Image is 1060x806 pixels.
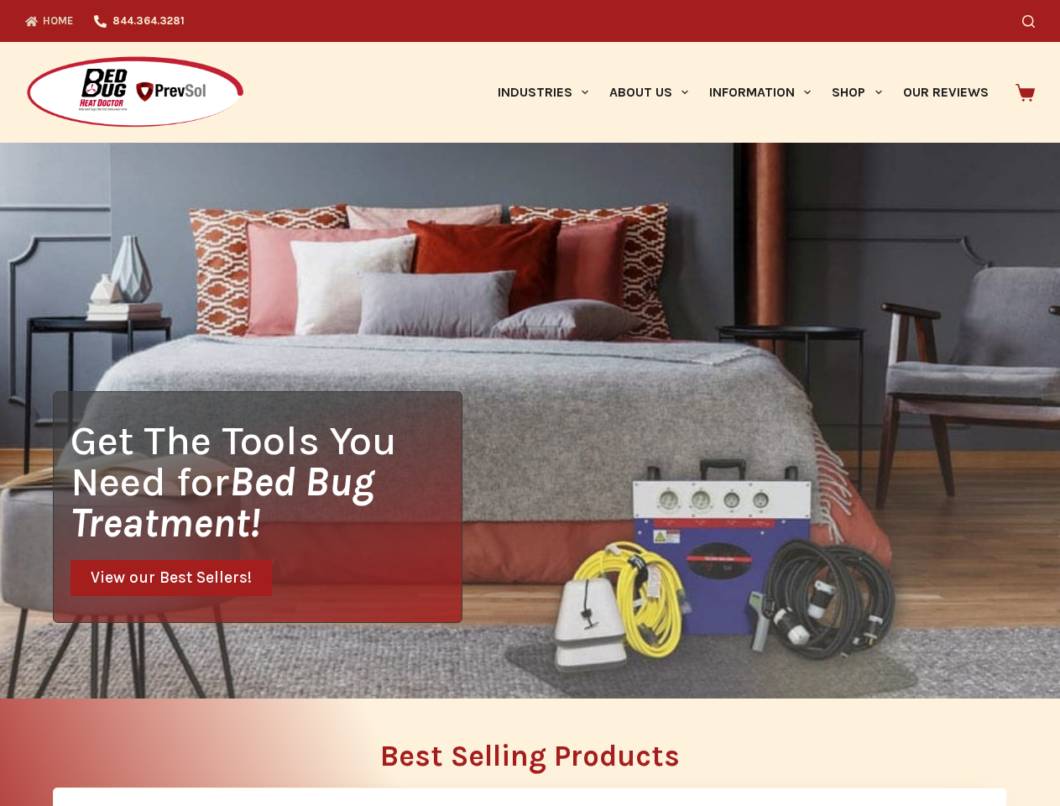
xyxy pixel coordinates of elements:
span: View our Best Sellers! [91,570,252,586]
a: View our Best Sellers! [70,560,272,596]
a: About Us [598,42,698,143]
a: Our Reviews [892,42,999,143]
a: Information [699,42,822,143]
a: Shop [822,42,892,143]
a: Industries [487,42,598,143]
button: Search [1022,15,1035,28]
button: Open LiveChat chat widget [13,7,64,57]
nav: Primary [487,42,999,143]
h1: Get The Tools You Need for [70,420,462,543]
img: Prevsol/Bed Bug Heat Doctor [25,55,245,130]
h2: Best Selling Products [53,741,1007,771]
i: Bed Bug Treatment! [70,458,374,547]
